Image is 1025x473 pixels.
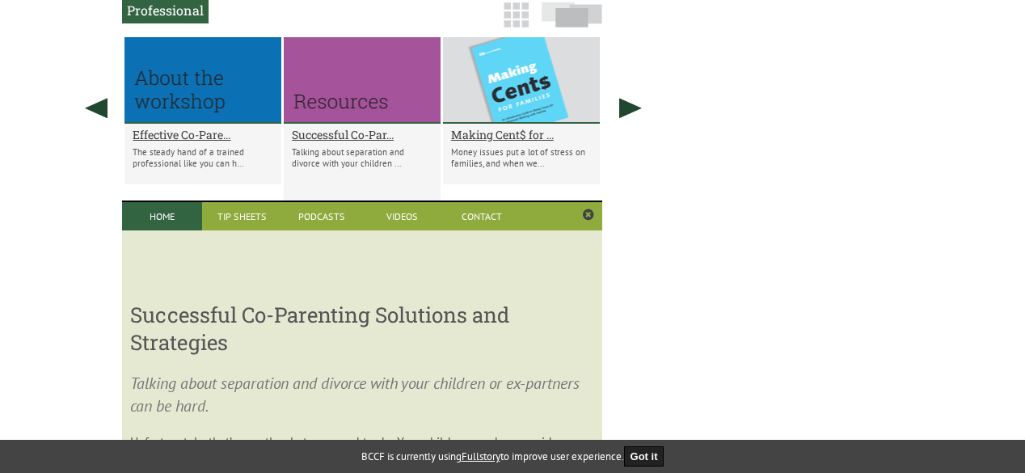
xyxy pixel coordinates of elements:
[284,37,441,201] li: Successful Co-Parenting Solutions and Strategies
[202,202,282,230] a: Tip Sheets
[451,127,592,142] a: Making Cent$ for ...
[133,146,273,169] p: The steady hand of a trained professional like you can h...
[292,127,432,142] a: Successful Co-Par...
[443,37,600,184] li: Making Cent$ for Families Workbook
[130,301,593,356] h3: Successful Co-Parenting Solutions and Strategies
[124,37,281,184] li: Effective Co-Parenting Tools for Professionals
[451,146,592,169] p: Money issues put a lot of stress on families, and when we...
[537,10,607,36] a: Slide View
[442,202,522,230] a: Contact
[292,146,432,169] p: Talking about separation and divorce with your children ...
[133,127,273,142] a: Effective Co-Pare...
[282,202,362,230] a: Podcasts
[583,209,594,222] a: Close
[624,446,664,467] button: Got it
[130,372,593,417] p: Talking about separation and divorce with your children or ex-partners can be hard.
[504,2,529,27] img: grid-icon.png
[362,202,442,230] a: Videos
[462,450,500,463] a: Fullstory
[122,202,202,230] a: Home
[499,10,534,36] a: Grid View
[542,2,602,27] img: slide-icon.png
